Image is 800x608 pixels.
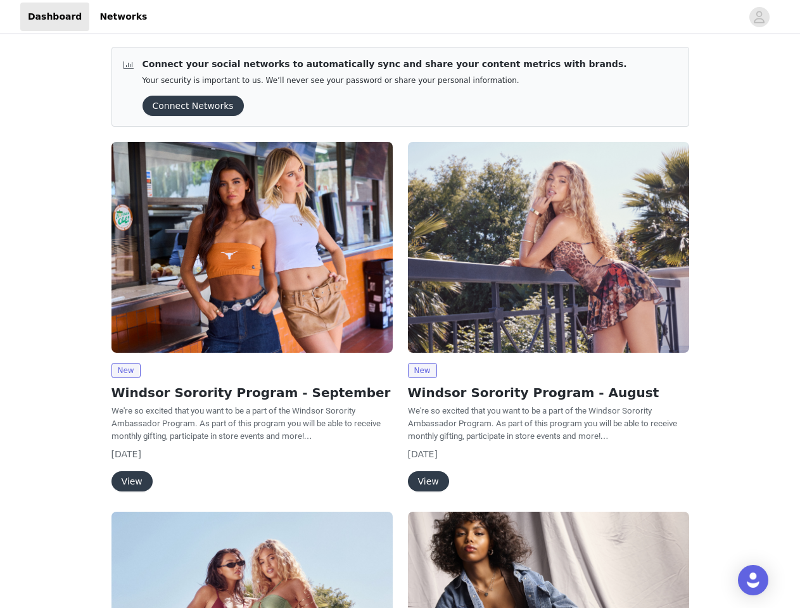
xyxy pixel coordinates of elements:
[111,363,141,378] span: New
[111,383,393,402] h2: Windsor Sorority Program - September
[408,449,438,459] span: [DATE]
[20,3,89,31] a: Dashboard
[753,7,765,27] div: avatar
[408,471,449,491] button: View
[111,142,393,353] img: Windsor
[408,383,689,402] h2: Windsor Sorority Program - August
[111,477,153,486] a: View
[143,58,627,71] p: Connect your social networks to automatically sync and share your content metrics with brands.
[408,477,449,486] a: View
[143,96,244,116] button: Connect Networks
[408,406,677,441] span: We're so excited that you want to be a part of the Windsor Sorority Ambassador Program. As part o...
[92,3,155,31] a: Networks
[111,471,153,491] button: View
[408,142,689,353] img: Windsor
[738,565,768,595] div: Open Intercom Messenger
[111,406,381,441] span: We're so excited that you want to be a part of the Windsor Sorority Ambassador Program. As part o...
[111,449,141,459] span: [DATE]
[408,363,437,378] span: New
[143,76,627,85] p: Your security is important to us. We’ll never see your password or share your personal information.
